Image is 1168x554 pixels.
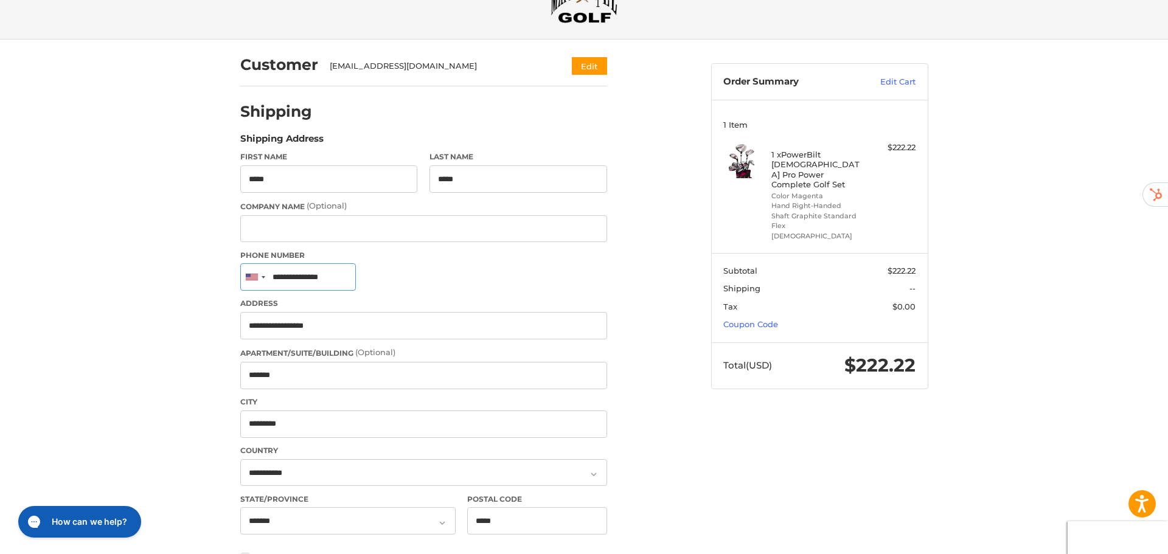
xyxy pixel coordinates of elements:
h4: 1 x PowerBilt [DEMOGRAPHIC_DATA] Pro Power Complete Golf Set [771,150,864,189]
a: Coupon Code [723,319,778,329]
span: Total (USD) [723,359,772,371]
h3: Order Summary [723,76,854,88]
legend: Shipping Address [240,132,324,151]
label: Country [240,445,607,456]
span: Tax [723,302,737,311]
span: Subtotal [723,266,757,275]
label: First Name [240,151,418,162]
span: $0.00 [892,302,916,311]
label: Phone Number [240,250,607,261]
li: Hand Right-Handed [771,201,864,211]
div: $222.22 [867,142,916,154]
span: -- [909,283,916,293]
li: Shaft Graphite Standard [771,211,864,221]
iframe: Gorgias live chat messenger [12,502,145,542]
span: $222.22 [888,266,916,275]
button: Edit [572,57,607,75]
div: United States: +1 [241,264,269,290]
li: Flex [DEMOGRAPHIC_DATA] [771,221,864,241]
label: City [240,396,607,407]
a: Edit Cart [854,76,916,88]
label: Address [240,298,607,309]
label: Last Name [429,151,607,162]
li: Color Magenta [771,191,864,201]
iframe: Google Customer Reviews [1068,521,1168,554]
label: Postal Code [467,494,607,505]
small: (Optional) [307,201,347,210]
label: State/Province [240,494,456,505]
label: Apartment/Suite/Building [240,347,607,359]
span: $222.22 [844,354,916,376]
div: [EMAIL_ADDRESS][DOMAIN_NAME] [330,60,548,72]
h2: Customer [240,55,318,74]
label: Company Name [240,200,607,212]
h3: 1 Item [723,120,916,130]
span: Shipping [723,283,760,293]
small: (Optional) [355,347,395,357]
h2: Shipping [240,102,312,121]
